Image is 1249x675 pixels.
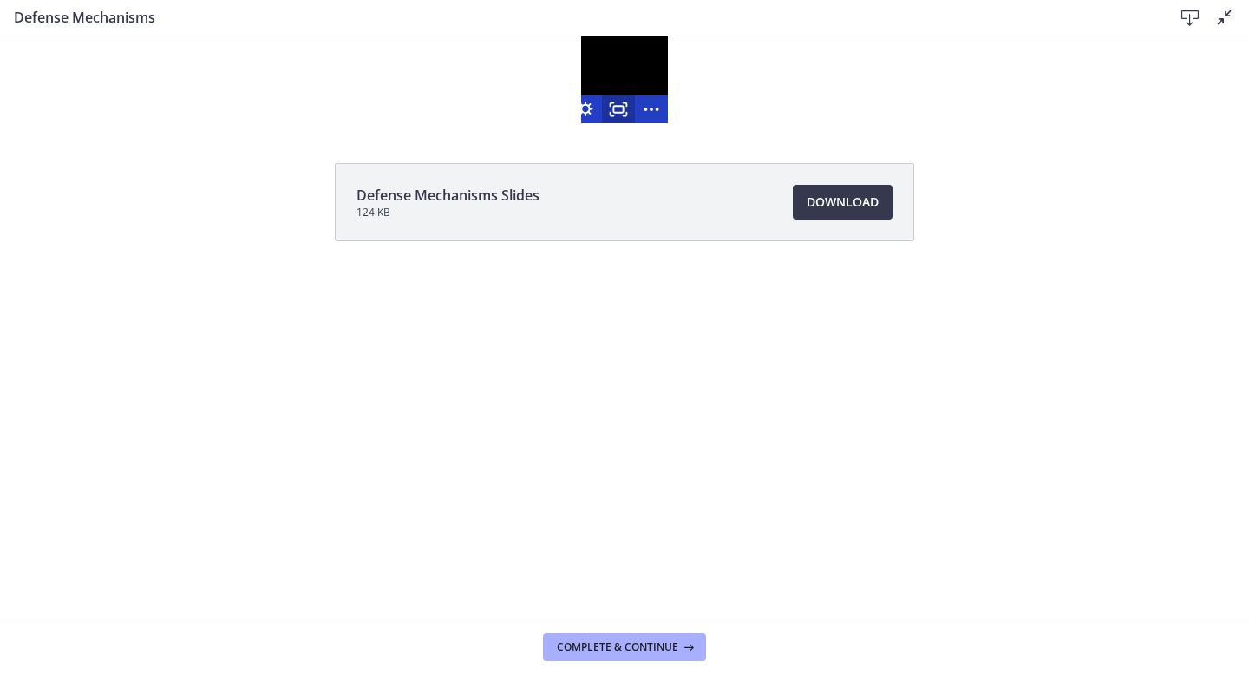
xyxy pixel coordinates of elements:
[356,185,539,206] span: Defense Mechanisms Slides
[356,206,539,220] span: 124 KB
[635,59,668,87] button: Show fewer buttons
[807,192,879,213] span: Download
[14,7,1145,28] h3: Defense Mechanisms
[557,640,678,654] span: Complete & continue
[569,59,602,87] button: Show settings menu
[543,633,706,661] button: Complete & continue
[602,59,635,87] button: Fullscreen
[793,185,893,220] a: Download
